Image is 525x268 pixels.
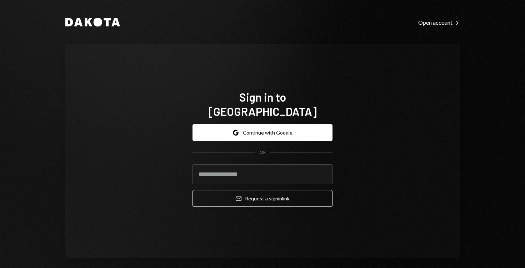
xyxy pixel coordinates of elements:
div: OR [260,150,266,156]
button: Continue with Google [192,124,332,141]
h1: Sign in to [GEOGRAPHIC_DATA] [192,90,332,118]
button: Request a signinlink [192,190,332,207]
a: Open account [418,18,460,26]
div: Open account [418,19,460,26]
